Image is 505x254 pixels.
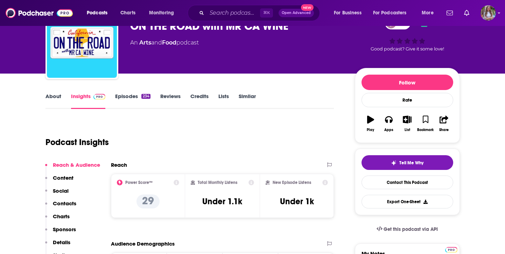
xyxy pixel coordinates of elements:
div: List [405,128,410,132]
img: User Profile [481,5,496,21]
div: Play [367,128,374,132]
a: About [45,93,61,109]
button: Social [45,187,69,200]
button: open menu [329,7,370,19]
button: Charts [45,213,70,226]
div: Share [439,128,449,132]
h3: Under 1k [280,196,314,207]
button: open menu [417,7,442,19]
h2: Audience Demographics [111,240,175,247]
span: For Podcasters [373,8,407,18]
p: Reach & Audience [53,162,100,168]
button: Apps [380,111,398,136]
span: and [151,39,162,46]
button: Bookmark [416,111,435,136]
img: ON THE ROAD with MR CA WINE [47,8,117,78]
button: Show profile menu [481,5,496,21]
img: Podchaser - Follow, Share and Rate Podcasts [6,6,73,20]
div: Apps [384,128,393,132]
button: Share [435,111,453,136]
button: tell me why sparkleTell Me Why [362,155,453,170]
button: Reach & Audience [45,162,100,174]
a: Get this podcast via API [371,221,444,238]
h2: New Episode Listens [273,180,311,185]
div: Bookmark [417,128,434,132]
span: Good podcast? Give it some love! [371,46,444,52]
span: Logged in as jnewton [481,5,496,21]
span: More [422,8,434,18]
p: Contacts [53,200,76,207]
a: Episodes234 [115,93,150,109]
button: List [398,111,416,136]
a: Show notifications dropdown [461,7,472,19]
button: open menu [144,7,183,19]
a: Contact This Podcast [362,176,453,189]
p: 29 [136,194,160,208]
span: ⌘ K [260,8,273,18]
span: Tell Me Why [399,160,423,166]
img: tell me why sparkle [391,160,397,166]
h3: Under 1.1k [202,196,242,207]
span: Open Advanced [282,11,311,15]
div: An podcast [130,39,199,47]
button: Follow [362,75,453,90]
a: Food [162,39,176,46]
div: Rate [362,93,453,107]
a: Similar [239,93,256,109]
p: Sponsors [53,226,76,233]
p: Content [53,174,73,181]
div: 29Good podcast? Give it some love! [355,13,460,56]
span: Monitoring [149,8,174,18]
img: Podchaser Pro [93,94,106,99]
a: Show notifications dropdown [444,7,456,19]
a: Arts [139,39,151,46]
a: Reviews [160,93,181,109]
a: Credits [190,93,209,109]
button: Open AdvancedNew [279,9,314,17]
p: Charts [53,213,70,220]
button: open menu [82,7,117,19]
img: Podchaser Pro [445,247,457,253]
h1: Podcast Insights [45,137,109,147]
button: Export One-Sheet [362,195,453,208]
p: Details [53,239,70,246]
a: Charts [116,7,140,19]
div: Search podcasts, credits, & more... [194,5,327,21]
button: open menu [369,7,417,19]
button: Details [45,239,70,252]
button: Contacts [45,200,76,213]
span: Charts [120,8,135,18]
input: Search podcasts, credits, & more... [207,7,260,19]
a: InsightsPodchaser Pro [71,93,106,109]
span: For Business [334,8,362,18]
button: Play [362,111,380,136]
h2: Reach [111,162,127,168]
p: Social [53,187,69,194]
span: Podcasts [87,8,107,18]
span: Get this podcast via API [384,226,438,232]
div: 234 [141,94,150,99]
a: Pro website [445,246,457,253]
h2: Total Monthly Listens [198,180,237,185]
h2: Power Score™ [125,180,153,185]
button: Sponsors [45,226,76,239]
button: Content [45,174,73,187]
a: Lists [218,93,229,109]
span: New [301,4,314,11]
